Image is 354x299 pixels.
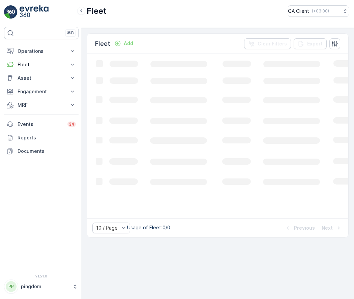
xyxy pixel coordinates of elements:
[18,88,65,95] p: Engagement
[4,44,79,58] button: Operations
[307,40,323,47] p: Export
[4,279,79,294] button: PPpingdom
[18,121,63,128] p: Events
[312,8,329,14] p: ( +03:00 )
[4,274,79,278] span: v 1.51.0
[294,38,327,49] button: Export
[4,58,79,71] button: Fleet
[95,39,110,48] p: Fleet
[4,85,79,98] button: Engagement
[288,5,349,17] button: QA Client(+03:00)
[4,98,79,112] button: MRF
[18,61,65,68] p: Fleet
[18,148,76,155] p: Documents
[124,40,133,47] p: Add
[20,5,49,19] img: logo_light-DOdMpM7g.png
[284,224,316,232] button: Previous
[294,225,315,231] p: Previous
[4,118,79,131] a: Events34
[67,30,74,36] p: ⌘B
[288,8,309,14] p: QA Client
[87,6,107,16] p: Fleet
[127,224,170,231] p: Usage of Fleet : 0/0
[321,224,343,232] button: Next
[21,283,69,290] p: pingdom
[18,134,76,141] p: Reports
[4,131,79,144] a: Reports
[18,48,65,55] p: Operations
[18,75,65,81] p: Asset
[112,39,136,47] button: Add
[4,144,79,158] a: Documents
[18,102,65,108] p: MRF
[258,40,287,47] p: Clear Filters
[69,122,75,127] p: 34
[4,5,18,19] img: logo
[244,38,291,49] button: Clear Filters
[4,71,79,85] button: Asset
[322,225,333,231] p: Next
[6,281,17,292] div: PP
